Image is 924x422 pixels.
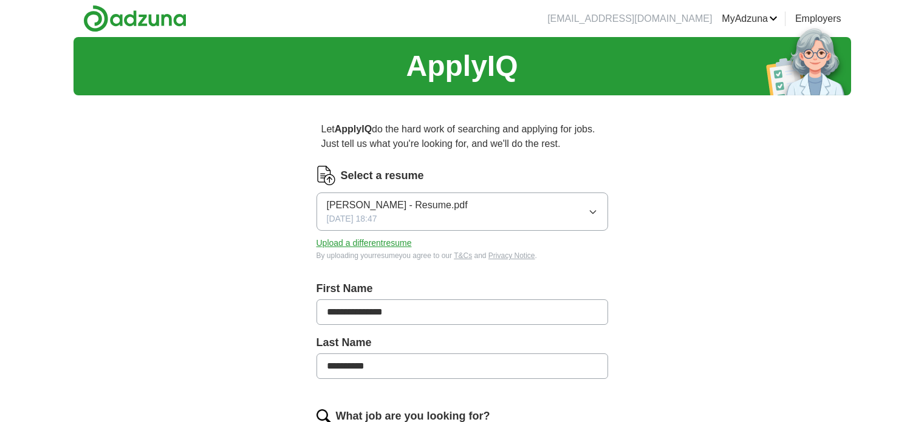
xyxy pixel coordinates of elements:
img: Adzuna logo [83,5,187,32]
p: Let do the hard work of searching and applying for jobs. Just tell us what you're looking for, an... [317,117,608,156]
a: T&Cs [454,251,472,260]
h1: ApplyIQ [406,44,518,88]
div: By uploading your resume you agree to our and . [317,250,608,261]
img: CV Icon [317,166,336,185]
strong: ApplyIQ [335,124,372,134]
label: Last Name [317,335,608,351]
label: First Name [317,281,608,297]
a: Employers [795,12,841,26]
span: [DATE] 18:47 [327,213,377,225]
a: MyAdzuna [722,12,778,26]
a: Privacy Notice [488,251,535,260]
button: [PERSON_NAME] - Resume.pdf[DATE] 18:47 [317,192,608,231]
label: Select a resume [341,168,424,184]
li: [EMAIL_ADDRESS][DOMAIN_NAME] [547,12,712,26]
span: [PERSON_NAME] - Resume.pdf [327,198,468,213]
button: Upload a differentresume [317,237,412,250]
